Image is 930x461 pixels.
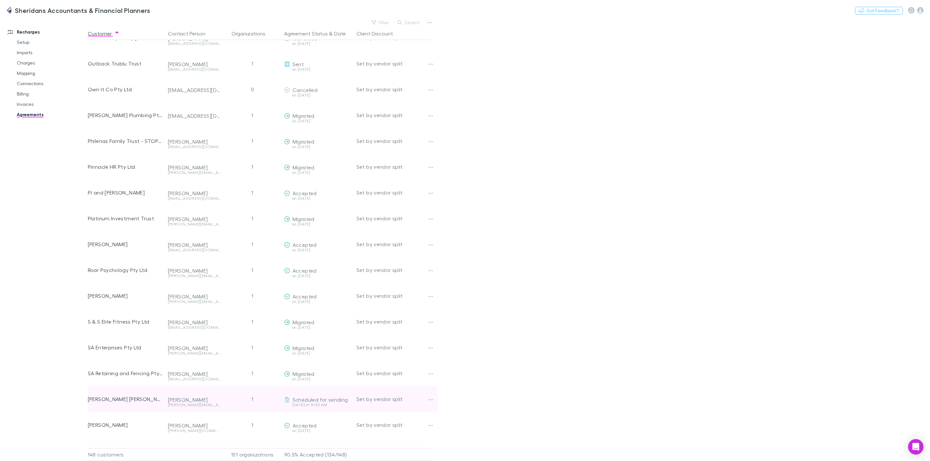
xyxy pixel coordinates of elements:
div: on [DATE] [284,145,351,149]
div: Set by vendor split [356,283,431,309]
div: [PERSON_NAME] [PERSON_NAME] Drewe [88,386,163,412]
button: Client Discount [356,27,401,40]
span: Migrated [293,216,315,222]
div: 1 [223,309,282,335]
div: [DATE] at 10:30 AM [284,403,351,407]
div: Set by vendor split [356,231,431,257]
span: Accepted [293,190,317,196]
div: on [DATE] [284,67,351,71]
div: Set by vendor split [356,180,431,205]
div: Open Intercom Messenger [908,439,924,455]
a: Sheridans Accountants & Financial Planners [3,3,154,18]
a: Invoices [10,99,94,109]
a: Agreements [10,109,94,120]
button: Filter [368,19,393,26]
div: 1 [223,412,282,438]
div: 1 [223,102,282,128]
div: on [DATE] [284,274,351,278]
div: Own It Co Pty Ltd [88,76,163,102]
span: Accepted [293,267,317,274]
span: Migrated [293,371,315,377]
h3: Sheridans Accountants & Financial Planners [15,6,150,14]
span: Migrated [293,345,315,351]
div: Set by vendor split [356,257,431,283]
span: Scheduled for sending [293,396,348,403]
div: Set by vendor split [356,128,431,154]
div: 1 [223,154,282,180]
a: Setup [10,37,94,47]
button: Date [334,27,346,40]
div: [EMAIL_ADDRESS][DOMAIN_NAME] [168,377,221,381]
a: Charges [10,58,94,68]
div: on [DATE] [284,119,351,123]
div: 148 customers [88,448,165,461]
div: Philenas Family Trust - STOP WORK (UNPAID INVOICE) [88,128,163,154]
div: [PERSON_NAME] [168,190,221,196]
div: [PERSON_NAME][EMAIL_ADDRESS][DOMAIN_NAME] [168,171,221,175]
div: [PERSON_NAME][DOMAIN_NAME][EMAIL_ADDRESS][DOMAIN_NAME] [168,429,221,433]
div: [PERSON_NAME] [88,283,163,309]
a: Imports [10,47,94,58]
div: [PERSON_NAME] [168,345,221,351]
div: [PERSON_NAME] [168,242,221,248]
button: Got Feedback? [855,7,903,15]
span: Cancelled [293,87,317,93]
div: Set by vendor split [356,154,431,180]
div: 1 [223,360,282,386]
div: [PERSON_NAME] [168,164,221,171]
p: 90.5% Accepted (134/148) [284,448,351,461]
div: Outback Trublu Trust [88,51,163,76]
div: Platinum Investment Trust [88,205,163,231]
div: PJ and [PERSON_NAME] [88,180,163,205]
div: Roar Psychology Pty Ltd [88,257,163,283]
a: Recharges [1,27,94,37]
a: Billing [10,89,94,99]
div: [EMAIL_ADDRESS][DOMAIN_NAME] [168,196,221,200]
div: S & S Elite Fitness Pty Ltd [88,309,163,335]
div: Pinnacle HR Pty Ltd [88,154,163,180]
div: [PERSON_NAME] [168,396,221,403]
div: [PERSON_NAME] [168,61,221,67]
div: 1 [223,257,282,283]
div: [PERSON_NAME] [168,422,221,429]
div: on [DATE] [284,300,351,304]
div: [PERSON_NAME] [88,412,163,438]
div: 1 [223,386,282,412]
div: [EMAIL_ADDRESS][DOMAIN_NAME] [168,248,221,252]
div: Set by vendor split [356,102,431,128]
div: SA Enterprises Pty Ltd [88,335,163,360]
div: Set by vendor split [356,205,431,231]
div: 151 organizations [223,448,282,461]
div: 1 [223,51,282,76]
div: [PERSON_NAME][EMAIL_ADDRESS][DOMAIN_NAME] [168,403,221,407]
div: on [DATE] [284,42,351,45]
button: Customer [88,27,119,40]
button: Agreement Status [284,27,328,40]
div: 0 [223,76,282,102]
div: 1 [223,205,282,231]
div: [PERSON_NAME] [168,138,221,145]
div: on [DATE] [284,248,351,252]
span: Migrated [293,164,315,170]
div: Set by vendor split [356,76,431,102]
div: 1 [223,128,282,154]
div: on [DATE] [284,429,351,433]
div: on [DATE] [284,93,351,97]
div: 1 [223,283,282,309]
span: Accepted [293,242,317,248]
div: [PERSON_NAME][EMAIL_ADDRESS][PERSON_NAME][DOMAIN_NAME] [168,222,221,226]
div: [PERSON_NAME] [168,293,221,300]
img: Sheridans Accountants & Financial Planners's Logo [6,6,12,14]
span: Accepted [293,422,317,428]
span: Accepted [293,293,317,299]
div: Set by vendor split [356,309,431,335]
div: 1 [223,335,282,360]
div: [PERSON_NAME][EMAIL_ADDRESS][DOMAIN_NAME] [168,300,221,304]
div: Set by vendor split [356,360,431,386]
div: Set by vendor split [356,386,431,412]
div: [PERSON_NAME] [168,371,221,377]
div: on [DATE] [284,377,351,381]
div: on [DATE] [284,196,351,200]
a: Connections [10,78,94,89]
div: on [DATE] [284,326,351,329]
